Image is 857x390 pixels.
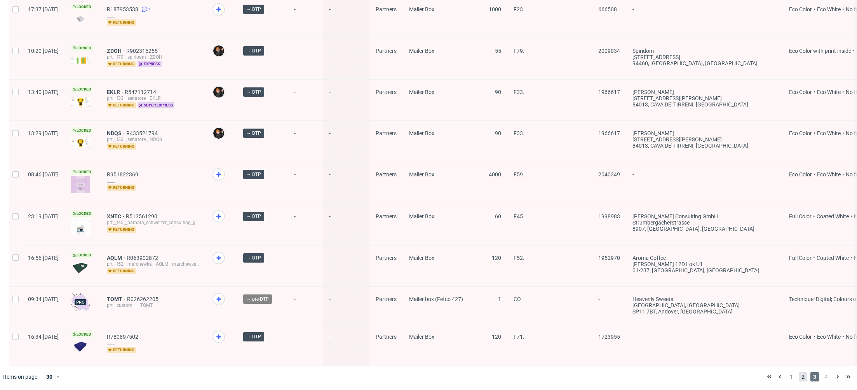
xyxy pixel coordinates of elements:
span: Locked [71,211,93,217]
span: 16:34 [DATE] [28,334,59,340]
span: - [294,6,317,28]
span: 08:46 [DATE] [28,171,59,178]
span: 13:29 [DATE] [28,130,59,136]
span: Eco Color [789,6,812,12]
a: R902315255 [126,48,159,54]
div: [STREET_ADDRESS][PERSON_NAME] [632,95,777,101]
span: • [849,213,854,219]
div: prt__custom____TOMT [107,302,200,308]
img: data [71,14,90,24]
span: Locked [71,86,93,92]
span: F23. [514,6,524,12]
span: 10:20 [DATE] [28,48,59,54]
span: - [329,296,363,315]
span: returning [107,19,136,26]
a: R026262205 [127,296,160,302]
span: 4000 [489,171,501,178]
span: → DTP [246,254,261,261]
span: F59. [514,171,524,178]
span: 1966617 [598,89,620,95]
span: → DTP [246,130,261,137]
span: Mailer Box [409,255,434,261]
span: Mailer Box [409,48,434,54]
div: prt__f33__senatore__EKLR [107,95,200,101]
span: 1998983 [598,213,620,219]
a: R547112714 [125,89,158,95]
span: Mailer Box [409,334,434,340]
span: XNTC [107,213,126,219]
span: → DTP [246,333,261,340]
span: - [632,171,777,194]
div: [PERSON_NAME] [632,89,777,95]
span: - [329,6,363,28]
span: F33. [514,130,524,136]
span: Mailer Box [409,6,434,12]
div: Strumbergächerstrasse [632,219,777,226]
span: - [294,255,317,277]
span: Eco White [817,130,841,136]
div: prt__f33__senatore__NDQS [107,136,200,143]
a: NDQS [107,130,126,136]
span: 1 [787,372,796,381]
span: R513561290 [126,213,159,219]
span: → DTP [246,89,261,96]
span: • [841,171,846,178]
span: EKLR [107,89,125,95]
span: → pre-DTP [246,296,269,303]
span: 55 [495,48,501,54]
span: 2009034 [598,48,620,54]
div: 84013, CAVA DE' TIRRENI , [GEOGRAPHIC_DATA] [632,143,777,149]
span: 1952970 [598,255,620,261]
img: Dominik Grosicki [213,128,224,139]
span: F71. [514,334,524,340]
span: → DTP [246,6,261,13]
span: 1966617 [598,130,620,136]
span: F52. [514,255,524,261]
span: - [632,334,777,356]
span: - [632,6,777,28]
span: - [329,48,363,70]
span: Partners [376,130,397,136]
span: Eco White [817,6,841,12]
div: [STREET_ADDRESS][PERSON_NAME] [632,136,777,143]
a: AQLM [107,255,127,261]
span: • [812,130,817,136]
span: • [812,171,817,178]
div: Spiridom [632,48,777,54]
div: ____ [107,12,200,19]
a: R433521794 [126,130,159,136]
span: 1723955 [598,334,620,340]
span: - [294,296,317,315]
span: Coated White [817,255,849,261]
div: 8907, [GEOGRAPHIC_DATA] , [GEOGRAPHIC_DATA] [632,226,777,232]
span: returning [107,268,136,274]
img: pro-icon.017ec5509f39f3e742e3.png [71,293,90,312]
span: Mailer Box [409,213,434,219]
span: → DTP [246,171,261,178]
span: - [598,296,620,315]
span: Eco Color [789,89,812,95]
img: data [71,97,90,107]
span: Full Color [789,255,812,261]
span: 90 [495,130,501,136]
span: F33. [514,89,524,95]
span: returning [107,143,136,150]
a: R780897502 [107,334,140,340]
a: R187953538 [107,6,140,12]
span: F45. [514,213,524,219]
img: data [71,218,90,235]
div: SP11 7BT, Andover , [GEOGRAPHIC_DATA] [632,308,777,315]
span: 666508 [598,6,617,12]
span: returning [107,226,136,233]
span: Full Color [789,213,812,219]
div: [PERSON_NAME] Consulting GmbH [632,213,777,219]
div: [PERSON_NAME] 12D Lok U1 [632,261,777,267]
span: → DTP [246,47,261,54]
span: - [294,334,317,356]
span: Locked [71,4,93,10]
span: • [841,130,846,136]
a: ZDOH [107,48,126,54]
